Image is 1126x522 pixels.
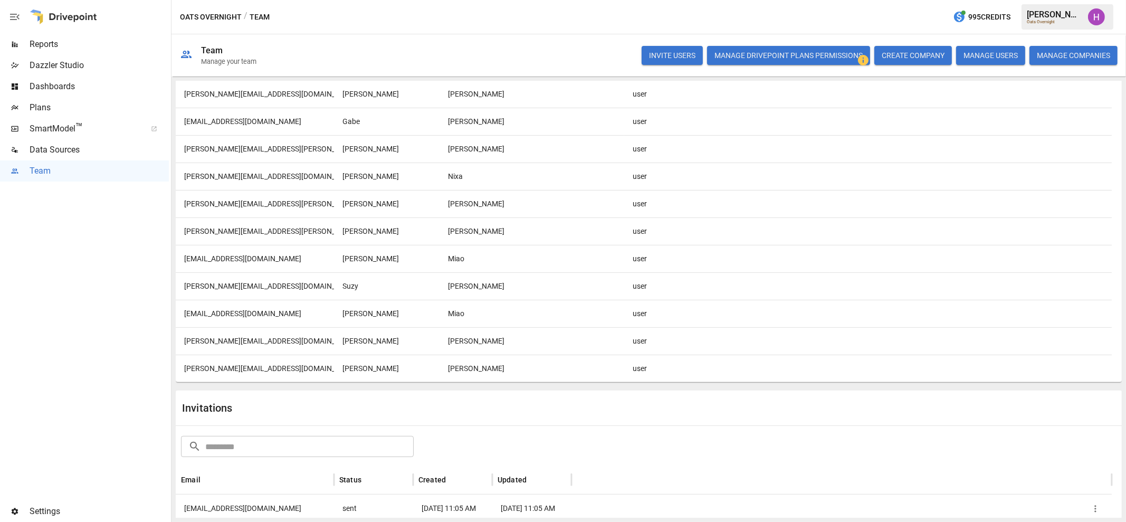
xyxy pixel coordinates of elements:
[440,135,545,163] div: Handley
[30,505,169,518] span: Settings
[334,217,440,245] div: Matt
[1027,20,1082,24] div: Oats Overnight
[334,245,440,272] div: Jolie
[334,108,440,135] div: Gabe
[447,472,462,487] button: Sort
[176,80,334,108] div: jon@oatsovernight.com
[202,472,216,487] button: Sort
[624,272,703,300] div: user
[176,190,334,217] div: shawn.chapman@oatsovernight.com
[30,144,169,156] span: Data Sources
[418,476,446,484] div: Created
[440,272,545,300] div: Jacobson
[624,355,703,382] div: user
[440,245,545,272] div: Miao
[334,355,440,382] div: Ryan
[30,59,169,72] span: Dazzler Studio
[1027,10,1082,20] div: [PERSON_NAME]
[201,58,256,65] div: Manage your team
[334,300,440,327] div: Jolie
[624,190,703,217] div: user
[30,80,169,93] span: Dashboards
[949,7,1015,27] button: 995Credits
[874,46,952,65] button: CREATE COMPANY
[440,300,545,327] div: Miao
[528,472,542,487] button: Sort
[362,472,377,487] button: Sort
[176,272,334,300] div: suzanne@oatsovernight.com
[201,45,223,55] div: Team
[176,135,334,163] div: kristin.handley@oatsovernight.com
[176,217,334,245] div: matt.curtis@oatsovernight.com
[30,165,169,177] span: Team
[642,46,703,65] button: INVITE USERS
[1088,8,1105,25] img: Harry Antonio
[334,135,440,163] div: Kristin
[176,300,334,327] div: jolie@oatsovernight.com
[624,245,703,272] div: user
[334,80,440,108] div: Jon
[624,327,703,355] div: user
[244,11,247,24] div: /
[707,46,870,65] button: Manage Drivepoint Plans Permissions
[624,108,703,135] div: user
[180,11,242,24] button: Oats Overnight
[440,108,545,135] div: Marcial
[1029,46,1118,65] button: MANAGE COMPANIES
[182,402,649,414] div: Invitations
[176,108,334,135] div: gabe@oatsovernight.com
[176,245,334,272] div: jolie.miao@oatsovernight.com
[624,300,703,327] div: user
[1082,2,1111,32] button: Harry Antonio
[440,163,545,190] div: Nixa
[624,135,703,163] div: user
[440,355,545,382] div: Zayas
[624,217,703,245] div: user
[334,495,413,522] div: sent
[498,476,527,484] div: Updated
[176,495,334,522] div: aadler@arlingtoncapitaladvisors.com
[624,163,703,190] div: user
[492,495,571,522] div: 6/29/23 11:05 AM
[440,80,545,108] div: Dunham
[440,190,545,217] div: Chapman
[624,80,703,108] div: user
[176,355,334,382] div: ryan@oatsovernight.com
[440,327,545,355] div: Feng
[30,122,139,135] span: SmartModel
[176,163,334,190] div: brad.nixa@oatsovernight.com
[334,190,440,217] div: Shawn
[413,495,492,522] div: 6/29/23 11:05 AM
[30,101,169,114] span: Plans
[968,11,1010,24] span: 995 Credits
[339,476,361,484] div: Status
[75,121,83,134] span: ™
[334,272,440,300] div: Suzy
[334,163,440,190] div: Brad
[956,46,1025,65] button: MANAGE USERS
[176,327,334,355] div: jeff.feng@oatsovernight.com
[181,476,201,484] div: Email
[440,217,545,245] div: Curtis
[30,38,169,51] span: Reports
[334,327,440,355] div: Jeff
